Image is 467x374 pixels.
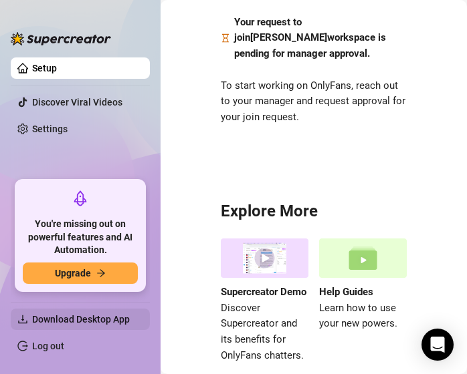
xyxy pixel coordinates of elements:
[234,16,386,59] strong: Your request to join [PERSON_NAME] workspace is pending for manager approval.
[11,32,111,45] img: logo-BBDzfeDw.svg
[319,301,407,332] span: Learn how to use your new powers.
[319,286,373,298] strong: Help Guides
[319,238,407,363] a: Help GuidesLearn how to use your new powers.
[221,301,308,363] span: Discover Supercreator and its benefits for OnlyFans chatters.
[221,78,407,126] span: To start working on OnlyFans, reach out to your manager and request approval for your join request.
[96,268,106,278] span: arrow-right
[32,124,68,134] a: Settings
[221,286,306,298] strong: Supercreator Demo
[32,341,64,351] a: Log out
[32,97,122,108] a: Discover Viral Videos
[55,268,91,278] span: Upgrade
[32,63,57,73] a: Setup
[23,218,138,257] span: You're missing out on powerful features and AI Automation.
[32,314,130,325] span: Download Desktop App
[422,329,454,361] div: Open Intercom Messenger
[221,15,230,62] span: hourglass
[23,262,138,284] button: Upgradearrow-right
[221,238,308,363] a: Supercreator DemoDiscover Supercreator and its benefits for OnlyFans chatters.
[319,238,407,278] img: help guides
[221,238,308,278] img: supercreator demo
[72,190,88,206] span: rocket
[221,201,407,222] h3: Explore More
[17,314,28,325] span: download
